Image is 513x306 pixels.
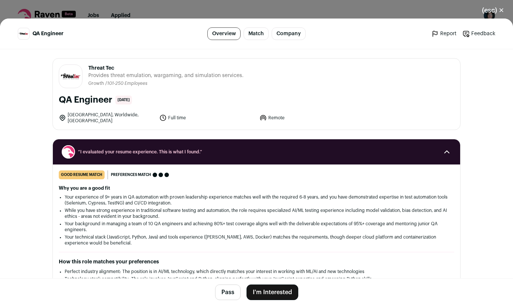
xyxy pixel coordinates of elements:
[272,27,306,40] a: Company
[65,269,448,275] li: Perfect industry alignment: The position is in AI/ML technology, which directly matches your inte...
[59,112,155,124] li: [GEOGRAPHIC_DATA], Worldwide, [GEOGRAPHIC_DATA]
[59,185,454,191] h2: Why you are a good fit
[259,112,356,124] li: Remote
[88,72,244,79] span: Provides threat emulation, wargaming, and simulation services.
[65,234,448,246] li: Your technical stack (JavaScript, Python, Java) and tools experience ([PERSON_NAME], AWS, Docker)...
[33,30,64,37] span: QA Engineer
[207,27,241,40] a: Overview
[65,276,448,282] li: Technology stack compatibility: The role involves JavaScript and Python, aligning perfectly with ...
[59,71,82,81] img: 5dc23317f3ddc38aa3ab8fb6b25fbd5e1a98a5b4ab371684c0c47948a0dde794.png
[431,30,456,37] a: Report
[115,96,132,104] span: [DATE]
[244,27,269,40] a: Match
[18,31,29,36] img: 5dc23317f3ddc38aa3ab8fb6b25fbd5e1a98a5b4ab371684c0c47948a0dde794.png
[59,258,454,266] h2: How this role matches your preferences
[59,94,112,106] h1: QA Engineer
[65,194,448,206] li: Your experience of 9+ years in QA automation with proven leadership experience matches well with ...
[105,81,147,86] li: /
[65,207,448,219] li: While you have strong experience in traditional software testing and automation, the role require...
[473,2,513,19] button: Close modal
[247,285,298,300] button: I'm Interested
[59,170,105,179] div: good resume match
[88,64,244,72] span: Threat Tec
[78,149,435,155] span: “I evaluated your resume experience. This is what I found.”
[88,81,105,86] li: Growth
[65,221,448,233] li: Your background in managing a team of 10 QA engineers and achieving 80%+ test coverage aligns wel...
[107,81,147,86] span: 101-250 Employees
[215,285,241,300] button: Pass
[111,171,151,179] span: Preferences match
[462,30,495,37] a: Feedback
[159,112,255,124] li: Full time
